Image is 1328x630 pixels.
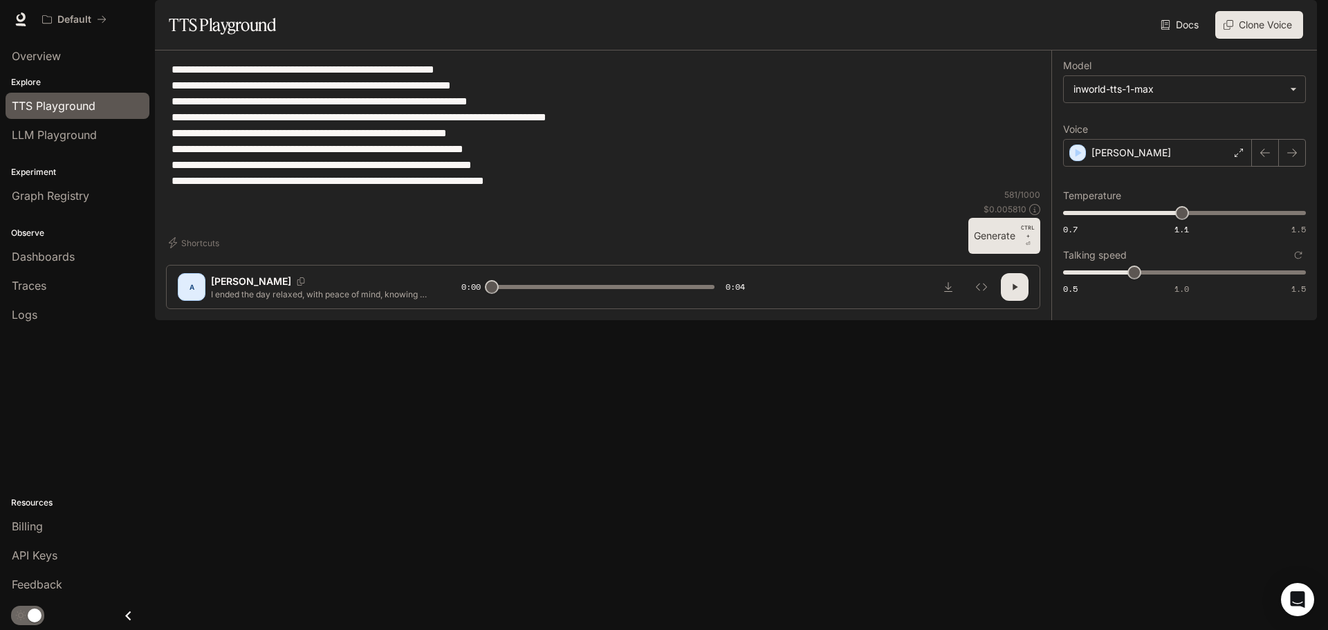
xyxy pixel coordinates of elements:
[1291,223,1306,235] span: 1.5
[211,288,428,300] p: I ended the day relaxed, with peace of mind, knowing I was in good hands
[1073,82,1283,96] div: inworld-tts-1-max
[1174,223,1189,235] span: 1.1
[1063,61,1091,71] p: Model
[461,280,481,294] span: 0:00
[291,277,311,286] button: Copy Voice ID
[934,273,962,301] button: Download audio
[1063,250,1127,260] p: Talking speed
[211,275,291,288] p: [PERSON_NAME]
[169,11,276,39] h1: TTS Playground
[1063,283,1078,295] span: 0.5
[968,218,1040,254] button: GenerateCTRL +⏎
[1021,223,1035,240] p: CTRL +
[1174,283,1189,295] span: 1.0
[57,14,91,26] p: Default
[1063,191,1121,201] p: Temperature
[1021,223,1035,248] p: ⏎
[968,273,995,301] button: Inspect
[1063,124,1088,134] p: Voice
[1158,11,1204,39] a: Docs
[726,280,745,294] span: 0:04
[1291,248,1306,263] button: Reset to default
[36,6,113,33] button: All workspaces
[166,232,225,254] button: Shortcuts
[1291,283,1306,295] span: 1.5
[1281,583,1314,616] div: Open Intercom Messenger
[1063,223,1078,235] span: 0.7
[1064,76,1305,102] div: inworld-tts-1-max
[181,276,203,298] div: A
[1215,11,1303,39] button: Clone Voice
[1091,146,1171,160] p: [PERSON_NAME]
